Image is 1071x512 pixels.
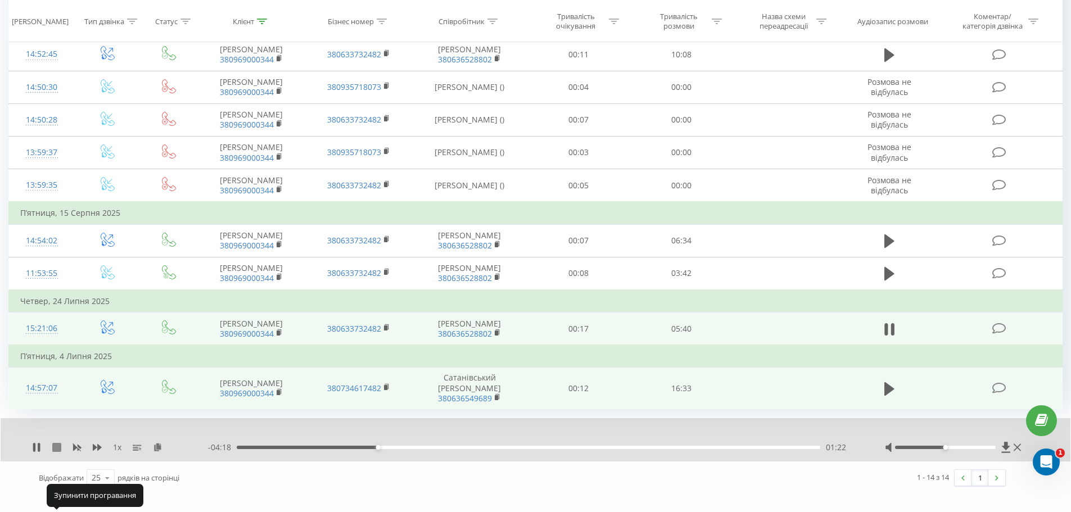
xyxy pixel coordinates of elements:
[376,445,381,450] div: Accessibility label
[198,224,305,257] td: [PERSON_NAME]
[527,224,630,257] td: 00:07
[630,257,733,290] td: 03:42
[412,38,527,71] td: [PERSON_NAME]
[439,16,485,26] div: Співробітник
[327,49,381,60] a: 380633732482
[527,136,630,169] td: 00:03
[527,312,630,346] td: 00:17
[20,142,64,164] div: 13:59:37
[412,136,527,169] td: [PERSON_NAME] ()
[20,318,64,339] div: 15:21:06
[20,76,64,98] div: 14:50:30
[412,368,527,409] td: Сатанівський [PERSON_NAME]
[327,81,381,92] a: 380935718073
[546,12,606,31] div: Тривалість очікування
[630,224,733,257] td: 06:34
[857,16,928,26] div: Аудіозапис розмови
[438,240,492,251] a: 380636528802
[438,393,492,404] a: 380636549689
[9,290,1063,312] td: Четвер, 24 Липня 2025
[630,169,733,202] td: 00:00
[198,103,305,136] td: [PERSON_NAME]
[327,147,381,157] a: 380935718073
[220,240,274,251] a: 380969000344
[220,185,274,196] a: 380969000344
[20,230,64,252] div: 14:54:02
[155,16,178,26] div: Статус
[412,169,527,202] td: [PERSON_NAME] ()
[9,202,1063,224] td: П’ятниця, 15 Серпня 2025
[20,43,64,65] div: 14:52:45
[412,224,527,257] td: [PERSON_NAME]
[971,470,988,486] a: 1
[438,54,492,65] a: 380636528802
[438,328,492,339] a: 380636528802
[826,442,846,453] span: 01:22
[412,312,527,346] td: [PERSON_NAME]
[412,103,527,136] td: [PERSON_NAME] ()
[39,473,84,483] span: Відображати
[327,383,381,393] a: 380734617482
[960,12,1025,31] div: Коментар/категорія дзвінка
[917,472,949,483] div: 1 - 14 з 14
[753,12,814,31] div: Назва схеми переадресації
[1033,448,1060,475] iframe: Intercom live chat
[943,445,947,450] div: Accessibility label
[208,442,237,453] span: - 04:18
[327,114,381,125] a: 380633732482
[412,71,527,103] td: [PERSON_NAME] ()
[20,377,64,399] div: 14:57:07
[12,16,69,26] div: [PERSON_NAME]
[438,273,492,283] a: 380636528802
[220,54,274,65] a: 380969000344
[649,12,709,31] div: Тривалість розмови
[527,257,630,290] td: 00:08
[630,103,733,136] td: 00:00
[198,312,305,346] td: [PERSON_NAME]
[84,16,124,26] div: Тип дзвінка
[92,472,101,483] div: 25
[220,87,274,97] a: 380969000344
[220,152,274,163] a: 380969000344
[198,38,305,71] td: [PERSON_NAME]
[220,328,274,339] a: 380969000344
[867,109,911,130] span: Розмова не відбулась
[20,109,64,131] div: 14:50:28
[527,368,630,409] td: 00:12
[867,175,911,196] span: Розмова не відбулась
[198,368,305,409] td: [PERSON_NAME]
[20,174,64,196] div: 13:59:35
[327,323,381,334] a: 380633732482
[630,368,733,409] td: 16:33
[527,71,630,103] td: 00:04
[412,257,527,290] td: [PERSON_NAME]
[527,38,630,71] td: 00:11
[527,169,630,202] td: 00:05
[233,16,254,26] div: Клієнт
[118,473,179,483] span: рядків на сторінці
[630,71,733,103] td: 00:00
[867,142,911,162] span: Розмова не відбулась
[327,235,381,246] a: 380633732482
[198,257,305,290] td: [PERSON_NAME]
[630,136,733,169] td: 00:00
[220,273,274,283] a: 380969000344
[47,484,143,506] div: Зупинити програвання
[630,38,733,71] td: 10:08
[220,388,274,398] a: 380969000344
[630,312,733,346] td: 05:40
[867,76,911,97] span: Розмова не відбулась
[9,345,1063,368] td: П’ятниця, 4 Липня 2025
[198,71,305,103] td: [PERSON_NAME]
[198,136,305,169] td: [PERSON_NAME]
[1056,448,1065,457] span: 1
[328,16,374,26] div: Бізнес номер
[327,180,381,191] a: 380633732482
[113,442,121,453] span: 1 x
[527,103,630,136] td: 00:07
[327,268,381,278] a: 380633732482
[220,119,274,130] a: 380969000344
[20,262,64,284] div: 11:53:55
[198,169,305,202] td: [PERSON_NAME]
